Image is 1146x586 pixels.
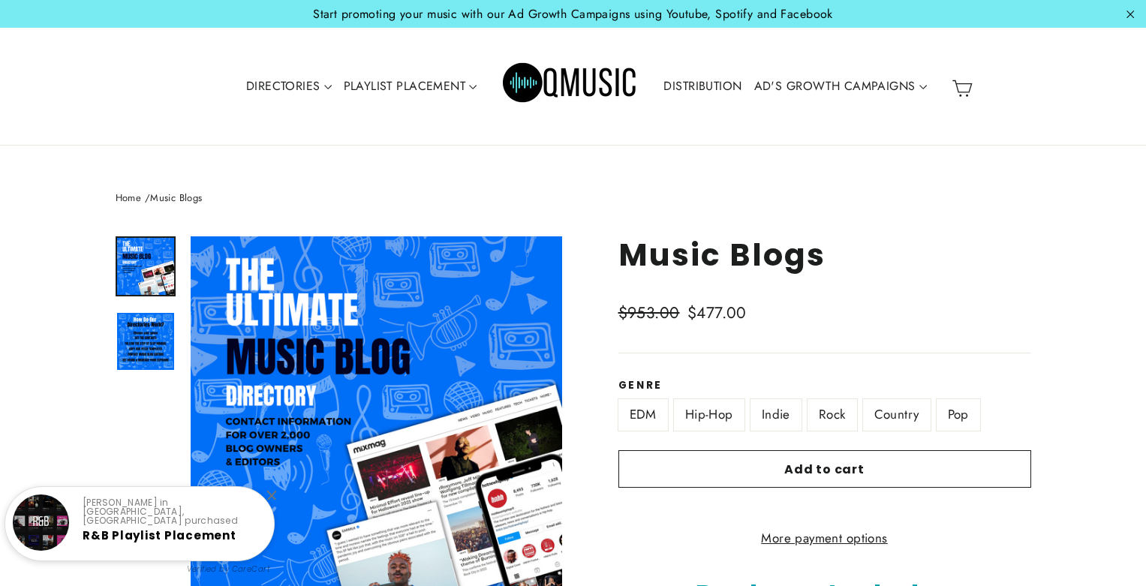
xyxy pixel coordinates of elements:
[116,191,1031,206] nav: breadcrumbs
[657,69,747,104] a: DISTRIBUTION
[748,69,933,104] a: AD'S GROWTH CAMPAIGNS
[83,498,261,525] p: [PERSON_NAME] in [GEOGRAPHIC_DATA], [GEOGRAPHIC_DATA] purchased
[145,191,150,205] span: /
[808,399,857,430] label: Rock
[618,399,668,430] label: EDM
[117,313,174,370] img: Music Blogs
[618,236,1031,273] h1: Music Blogs
[503,53,638,120] img: Q Music Promotions
[83,527,236,543] a: R&B Playlist Placement
[618,380,1031,392] label: Genre
[674,399,744,430] label: Hip-Hop
[618,528,1031,548] a: More payment options
[687,302,747,324] span: $477.00
[937,399,980,430] label: Pop
[187,563,271,575] small: Verified by CareCart
[863,399,931,430] label: Country
[117,238,174,295] img: Music Blogs
[618,450,1031,488] button: Add to cart
[784,461,865,478] span: Add to cart
[195,43,946,131] div: Primary
[618,301,684,326] span: $953.00
[116,191,142,205] a: Home
[750,399,802,430] label: Indie
[240,69,338,104] a: DIRECTORIES
[338,69,483,104] a: PLAYLIST PLACEMENT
